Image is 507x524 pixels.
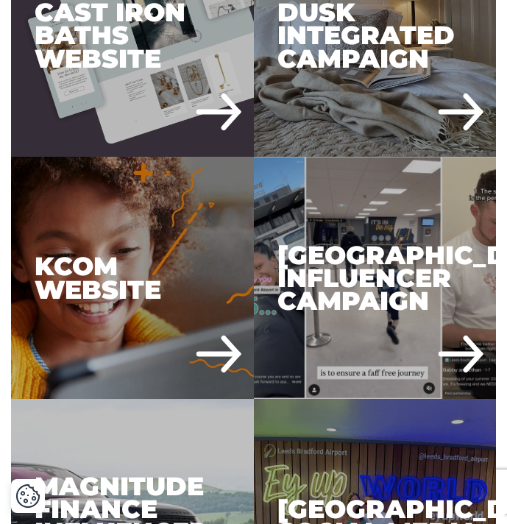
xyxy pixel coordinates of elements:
a: Leeds Bradford Airport Influencer Campaign [GEOGRAPHIC_DATA] Influencer Campaign [254,157,497,400]
a: KCOM Website KCOM Website [11,157,254,400]
div: KCOM Website [11,157,254,400]
div: [GEOGRAPHIC_DATA] Influencer Campaign [254,157,497,400]
button: Cookie Settings [15,484,40,509]
img: Revisit consent button [15,484,40,509]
